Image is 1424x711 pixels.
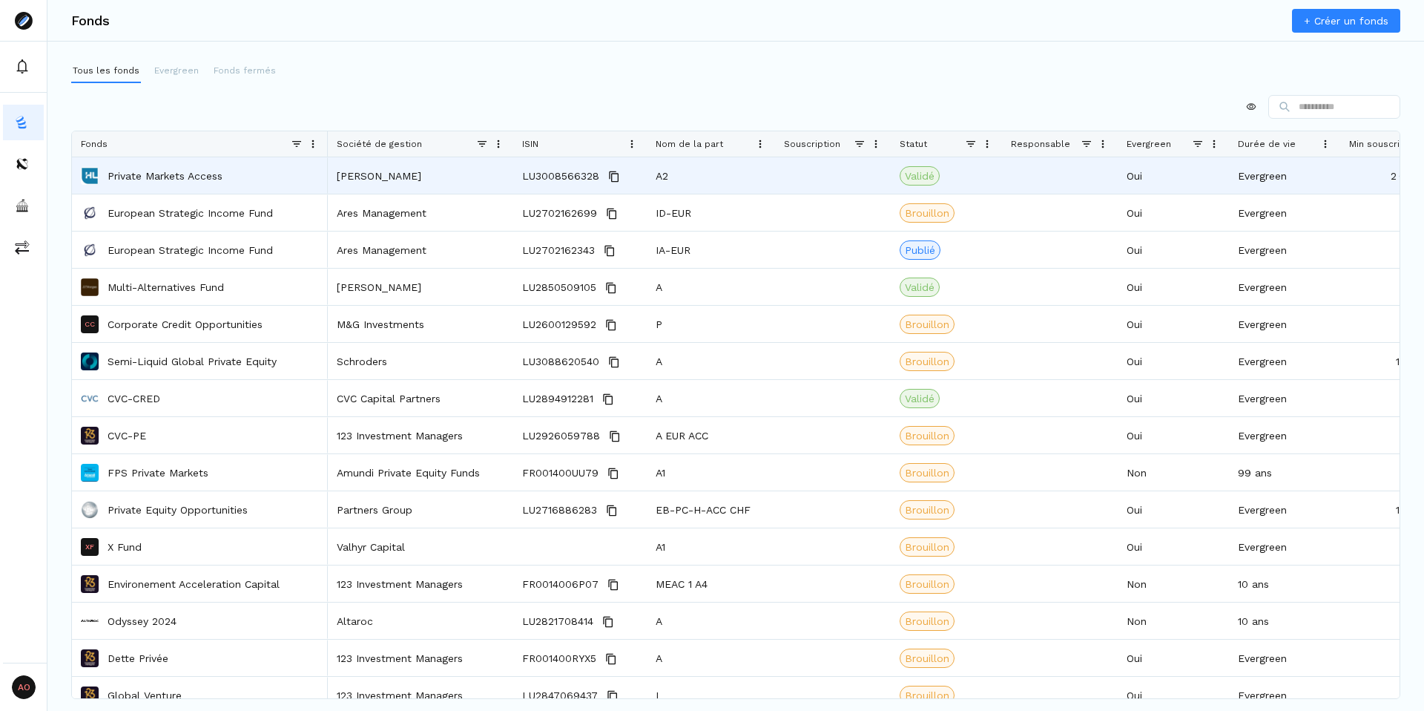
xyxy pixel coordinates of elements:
[328,640,513,676] div: 123 Investment Managers
[522,603,593,640] span: LU2821708414
[604,465,622,482] button: Copy
[328,380,513,416] div: CVC Capital Partners
[1118,157,1229,194] div: Oui
[108,577,280,592] p: Environement Acceleration Capital
[602,279,620,297] button: Copy
[1229,380,1340,416] div: Evergreen
[1118,380,1229,416] div: Oui
[108,651,168,666] p: Dette Privée
[71,59,141,83] button: Tous les fonds
[3,188,44,223] button: asset-managers
[73,64,139,77] p: Tous les fonds
[905,317,949,332] span: Brouillon
[1229,566,1340,602] div: 10 ans
[1118,528,1229,565] div: Oui
[85,543,94,551] p: XF
[1292,9,1400,33] a: + Créer un fonds
[328,454,513,491] div: Amundi Private Equity Funds
[71,14,110,27] h3: Fonds
[1118,566,1229,602] div: Non
[3,105,44,140] a: funds
[81,167,99,185] img: Private Markets Access
[108,280,224,295] p: Multi-Alternatives Fund
[328,269,513,305] div: [PERSON_NAME]
[522,640,596,677] span: FR001400RYX5
[905,354,949,369] span: Brouillon
[647,380,775,416] div: A
[900,139,927,149] span: Statut
[108,614,177,629] a: Odyssey 2024
[328,232,513,268] div: Ares Management
[647,640,775,676] div: A
[81,139,108,149] span: Fonds
[647,528,775,565] div: A1
[1229,528,1340,565] div: Evergreen
[647,306,775,342] div: P
[81,353,99,370] img: Semi-Liquid Global Private Equity
[656,139,723,149] span: Nom de la part
[108,428,146,443] a: CVC-PE
[647,566,775,602] div: MEAC 1 A4
[328,194,513,231] div: Ares Management
[905,614,949,629] span: Brouillon
[81,464,99,482] img: FPS Private Markets
[647,269,775,305] div: A
[522,344,599,380] span: LU3088620540
[1118,306,1229,342] div: Oui
[108,391,160,406] a: CVC-CRED
[605,353,623,371] button: Copy
[647,603,775,639] div: A
[3,146,44,182] a: distributors
[15,240,30,255] img: commissions
[108,243,273,258] a: European Strategic Income Fund
[1229,306,1340,342] div: Evergreen
[108,354,277,369] p: Semi-Liquid Global Private Equity
[108,465,208,480] a: FPS Private Markets
[1118,269,1229,305] div: Oui
[15,157,30,171] img: distributors
[1118,454,1229,491] div: Non
[522,139,538,149] span: ISIN
[905,428,949,443] span: Brouillon
[606,427,624,445] button: Copy
[647,194,775,231] div: ID-EUR
[1229,157,1340,194] div: Evergreen
[1229,232,1340,268] div: Evergreen
[328,603,513,639] div: Altaroc
[328,417,513,453] div: 123 Investment Managers
[328,491,513,528] div: Partners Group
[81,575,99,593] img: Environement Acceleration Capital
[12,675,36,699] span: AO
[784,139,840,149] span: Souscription
[337,139,422,149] span: Société de gestion
[1229,194,1340,231] div: Evergreen
[81,649,99,667] img: Dette Privée
[3,229,44,265] button: commissions
[599,613,617,631] button: Copy
[108,502,248,517] a: Private Equity Opportunities
[81,612,99,630] img: Odyssey 2024
[15,115,30,130] img: funds
[522,158,599,194] span: LU3008566328
[328,157,513,194] div: [PERSON_NAME]
[522,566,599,603] span: FR0014006P07
[905,206,949,220] span: Brouillon
[108,206,273,220] a: European Strategic Income Fund
[602,650,620,668] button: Copy
[81,204,99,222] img: European Strategic Income Fund
[1229,491,1340,528] div: Evergreen
[599,390,617,408] button: Copy
[905,540,949,554] span: Brouillon
[601,242,619,260] button: Copy
[905,502,949,517] span: Brouillon
[108,688,182,703] a: Global Venture
[647,157,775,194] div: A2
[647,454,775,491] div: A1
